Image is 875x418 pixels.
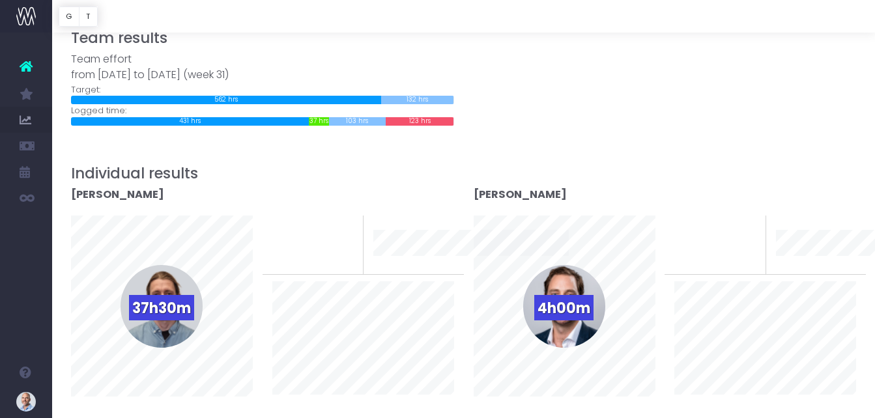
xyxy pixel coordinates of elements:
[373,259,432,272] span: 10 week trend
[71,96,381,104] div: 562 hrs
[776,259,835,272] span: 10 week trend
[16,392,36,411] img: images/default_profile_image.png
[386,117,453,126] div: 123 hrs
[734,216,756,237] span: 0%
[59,7,79,27] button: G
[272,228,326,241] span: To last week
[79,7,98,27] button: T
[674,228,728,241] span: To last week
[71,187,164,202] strong: [PERSON_NAME]
[71,29,857,47] h3: Team results
[381,96,454,104] div: 132 hrs
[71,117,309,126] div: 431 hrs
[59,7,98,27] div: Vertical button group
[309,117,329,126] div: 37 hrs
[534,295,594,320] span: 4h00m
[129,295,194,320] span: 37h30m
[474,187,567,202] strong: [PERSON_NAME]
[61,51,464,126] div: Target: Logged time:
[332,216,353,237] span: 0%
[71,165,857,182] h3: Individual results
[71,51,454,83] div: Team effort from [DATE] to [DATE] (week 31)
[329,117,386,126] div: 103 hrs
